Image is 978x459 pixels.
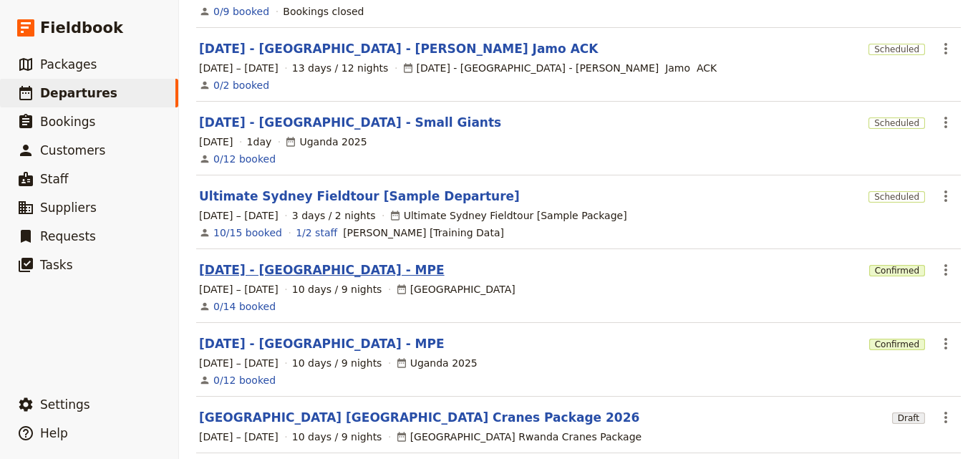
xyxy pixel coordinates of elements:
[213,4,269,19] a: View the bookings for this departure
[396,282,515,296] div: [GEOGRAPHIC_DATA]
[40,115,95,129] span: Bookings
[199,135,233,149] span: [DATE]
[40,397,90,412] span: Settings
[199,261,445,279] a: [DATE] - [GEOGRAPHIC_DATA] - MPE
[934,184,958,208] button: Actions
[868,191,925,203] span: Scheduled
[292,61,389,75] span: 13 days / 12 nights
[402,61,717,75] div: [DATE] - [GEOGRAPHIC_DATA] - [PERSON_NAME] Jamo ACK
[213,152,276,166] a: View the bookings for this departure
[199,208,279,223] span: [DATE] – [DATE]
[296,226,337,240] a: 1/2 staff
[199,282,279,296] span: [DATE] – [DATE]
[934,332,958,356] button: Actions
[213,78,269,92] a: View the bookings for this departure
[40,258,73,272] span: Tasks
[868,117,925,129] span: Scheduled
[40,229,96,243] span: Requests
[213,373,276,387] a: View the bookings for this departure
[199,188,520,205] a: Ultimate Sydney Fieldtour [Sample Departure]
[396,356,478,370] div: Uganda 2025
[199,114,501,131] a: [DATE] - [GEOGRAPHIC_DATA] - Small Giants
[292,356,382,370] span: 10 days / 9 nights
[199,409,639,426] a: [GEOGRAPHIC_DATA] [GEOGRAPHIC_DATA] Cranes Package 2026
[199,61,279,75] span: [DATE] – [DATE]
[292,208,376,223] span: 3 days / 2 nights
[869,265,925,276] span: Confirmed
[199,40,598,57] a: [DATE] - [GEOGRAPHIC_DATA] - [PERSON_NAME] Jamo ACK
[396,430,642,444] div: [GEOGRAPHIC_DATA] Rwanda Cranes Package
[247,135,272,149] span: 1 day
[199,335,445,352] a: [DATE] - [GEOGRAPHIC_DATA] - MPE
[934,37,958,61] button: Actions
[934,405,958,430] button: Actions
[283,4,364,19] div: Bookings closed
[213,299,276,314] a: View the bookings for this departure
[199,356,279,370] span: [DATE] – [DATE]
[199,430,279,444] span: [DATE] – [DATE]
[40,17,123,39] span: Fieldbook
[292,430,382,444] span: 10 days / 9 nights
[40,200,97,215] span: Suppliers
[292,282,382,296] span: 10 days / 9 nights
[40,172,69,186] span: Staff
[869,339,925,350] span: Confirmed
[934,110,958,135] button: Actions
[343,226,504,240] span: Michael Scott [Training Data]
[40,426,68,440] span: Help
[389,208,627,223] div: Ultimate Sydney Fieldtour [Sample Package]
[892,412,925,424] span: Draft
[40,57,97,72] span: Packages
[213,226,282,240] a: View the bookings for this departure
[40,143,105,158] span: Customers
[934,258,958,282] button: Actions
[285,135,367,149] div: Uganda 2025
[868,44,925,55] span: Scheduled
[40,86,117,100] span: Departures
